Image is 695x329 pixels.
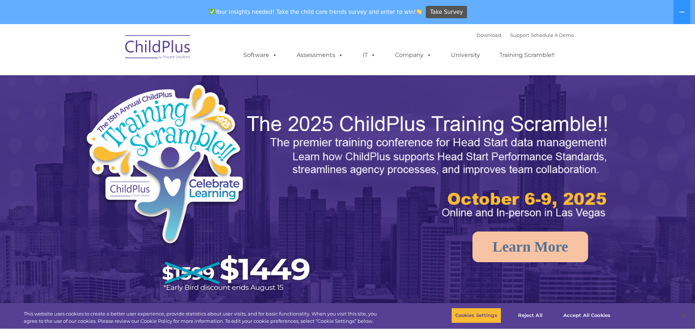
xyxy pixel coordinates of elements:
button: Close [675,307,691,324]
span: Take Survey [430,6,463,19]
a: Company [388,48,439,62]
a: IT [355,48,383,62]
button: Accept All Cookies [559,308,614,323]
a: Learn More [472,232,588,262]
span: Last name [101,48,124,54]
button: Reject All [507,308,553,323]
a: Take Survey [426,6,467,19]
button: Cookies Settings [451,308,501,323]
div: This website uses cookies to create a better user experience, provide statistics about user visit... [24,310,382,325]
a: Software [236,48,285,62]
img: ChildPlus by Procare Solutions [121,30,194,66]
font: | [476,32,574,38]
span: Your insights needed! Take the child care trends survey and enter to win! [206,5,425,19]
img: 👏 [416,9,422,14]
a: Support [510,32,529,38]
span: Phone number [101,78,132,84]
a: Training Scramble!! [492,48,562,62]
a: Assessments [289,48,351,62]
a: Schedule A Demo [531,32,574,38]
a: University [444,48,487,62]
img: ✅ [209,9,215,14]
a: Download [476,32,501,38]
